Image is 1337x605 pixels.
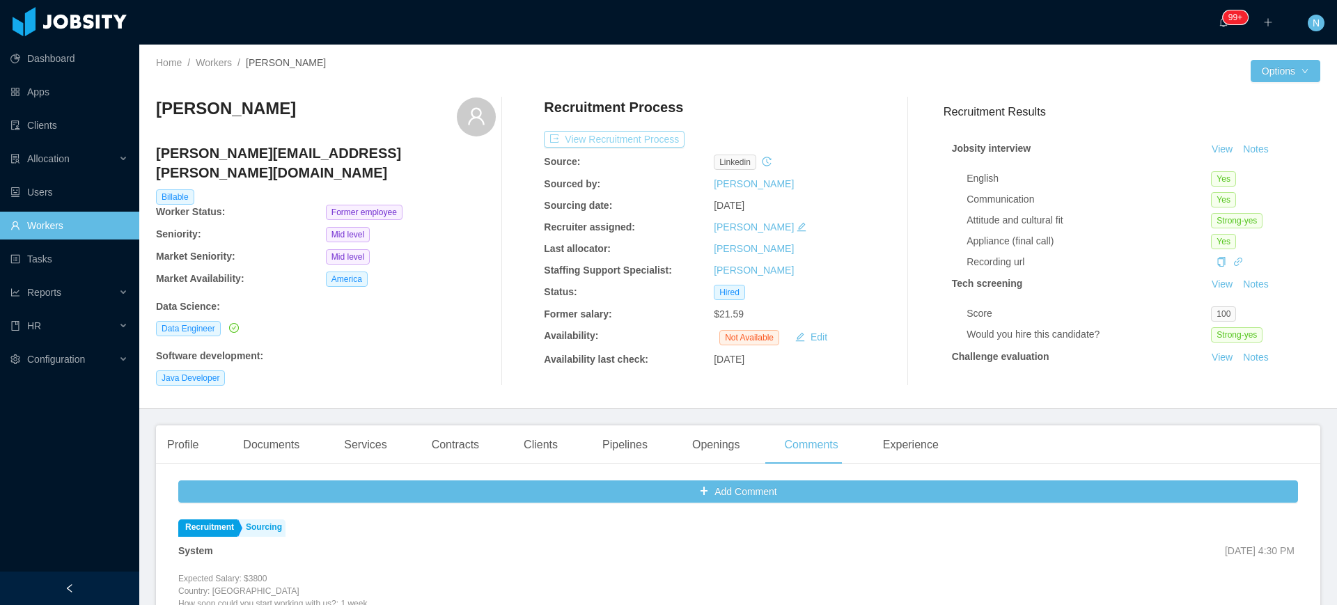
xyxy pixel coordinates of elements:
[1217,255,1226,269] div: Copy
[237,57,240,68] span: /
[10,212,128,239] a: icon: userWorkers
[1233,256,1243,267] a: icon: link
[1263,17,1273,27] i: icon: plus
[714,354,744,365] span: [DATE]
[1211,327,1262,343] span: Strong-yes
[1207,352,1237,363] a: View
[967,327,1211,342] div: Would you hire this candidate?
[591,425,659,464] div: Pipelines
[421,425,490,464] div: Contracts
[1207,143,1237,155] a: View
[27,354,85,365] span: Configuration
[544,243,611,254] b: Last allocator:
[872,425,950,464] div: Experience
[156,251,235,262] b: Market Seniority:
[10,154,20,164] i: icon: solution
[1223,10,1248,24] sup: 1671
[187,57,190,68] span: /
[10,45,128,72] a: icon: pie-chartDashboard
[229,323,239,333] i: icon: check-circle
[1251,60,1320,82] button: Optionsicon: down
[797,222,806,232] i: icon: edit
[1225,545,1295,556] span: [DATE] 4:30 PM
[714,308,744,320] span: $21.59
[10,111,128,139] a: icon: auditClients
[513,425,569,464] div: Clients
[1313,15,1320,31] span: N
[967,192,1211,207] div: Communication
[762,157,772,166] i: icon: history
[544,265,672,276] b: Staffing Support Specialist:
[544,286,577,297] b: Status:
[773,425,849,464] div: Comments
[944,103,1320,120] h3: Recruitment Results
[467,107,486,126] i: icon: user
[544,308,611,320] b: Former salary:
[544,97,683,117] h4: Recruitment Process
[10,178,128,206] a: icon: robotUsers
[967,171,1211,186] div: English
[1211,192,1236,207] span: Yes
[544,156,580,167] b: Source:
[156,97,296,120] h3: [PERSON_NAME]
[156,189,194,205] span: Billable
[952,278,1023,289] strong: Tech screening
[1211,171,1236,187] span: Yes
[967,255,1211,269] div: Recording url
[232,425,311,464] div: Documents
[1211,306,1236,322] span: 100
[326,249,370,265] span: Mid level
[544,354,648,365] b: Availability last check:
[967,213,1211,228] div: Attitude and cultural fit
[1211,213,1262,228] span: Strong-yes
[714,200,744,211] span: [DATE]
[1217,257,1226,267] i: icon: copy
[544,330,598,341] b: Availability:
[681,425,751,464] div: Openings
[27,287,61,298] span: Reports
[967,234,1211,249] div: Appliance (final call)
[1207,278,1237,290] a: View
[326,227,370,242] span: Mid level
[714,243,794,254] a: [PERSON_NAME]
[156,370,225,386] span: Java Developer
[333,425,398,464] div: Services
[156,350,263,361] b: Software development :
[156,425,210,464] div: Profile
[10,78,128,106] a: icon: appstoreApps
[1237,276,1274,293] button: Notes
[967,306,1211,321] div: Score
[27,320,41,331] span: HR
[1211,234,1236,249] span: Yes
[952,351,1049,362] strong: Challenge evaluation
[10,245,128,273] a: icon: profileTasks
[10,321,20,331] i: icon: book
[714,155,756,170] span: linkedin
[544,200,612,211] b: Sourcing date:
[239,519,286,537] a: Sourcing
[156,143,496,182] h4: [PERSON_NAME][EMAIL_ADDRESS][PERSON_NAME][DOMAIN_NAME]
[326,272,368,287] span: America
[156,228,201,239] b: Seniority:
[156,321,221,336] span: Data Engineer
[156,301,220,312] b: Data Science :
[27,153,70,164] span: Allocation
[196,57,232,68] a: Workers
[714,178,794,189] a: [PERSON_NAME]
[10,288,20,297] i: icon: line-chart
[178,480,1298,503] button: icon: plusAdd Comment
[544,178,600,189] b: Sourced by:
[714,285,745,300] span: Hired
[178,545,213,556] strong: System
[178,519,237,537] a: Recruitment
[544,131,685,148] button: icon: exportView Recruitment Process
[952,143,1031,154] strong: Jobsity interview
[790,329,833,345] button: icon: editEdit
[156,273,244,284] b: Market Availability:
[226,322,239,333] a: icon: check-circle
[1219,17,1228,27] i: icon: bell
[544,134,685,145] a: icon: exportView Recruitment Process
[1237,349,1274,366] button: Notes
[1233,257,1243,267] i: icon: link
[326,205,402,220] span: Former employee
